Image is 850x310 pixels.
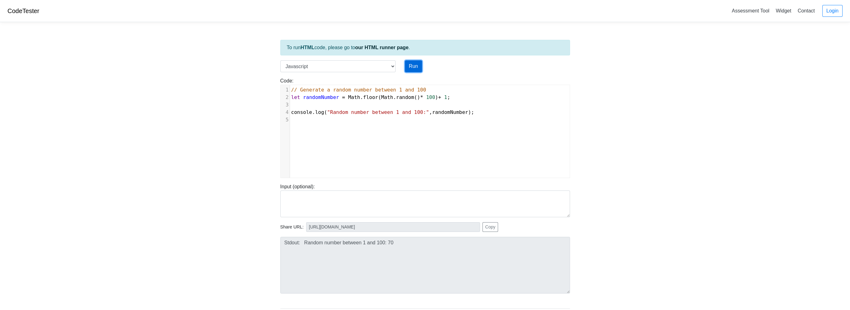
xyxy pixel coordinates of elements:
[438,94,441,100] span: +
[280,40,570,55] div: To run code, please go to .
[405,60,422,72] button: Run
[291,94,300,100] span: let
[281,94,290,101] div: 2
[315,109,324,115] span: log
[276,183,575,217] div: Input (optional):
[432,109,468,115] span: randomNumber
[7,7,39,14] a: CodeTester
[280,224,304,231] span: Share URL:
[327,109,429,115] span: "Random number between 1 and 100:"
[281,86,290,94] div: 1
[795,6,817,16] a: Contact
[281,109,290,116] div: 4
[291,109,474,115] span: . ( , );
[276,77,575,178] div: Code:
[396,94,414,100] span: random
[426,94,435,100] span: 100
[291,87,426,93] span: // Generate a random number between 1 and 100
[348,94,360,100] span: Math
[342,94,345,100] span: =
[306,222,480,232] input: No share available yet
[291,94,450,100] span: . ( . () ) ;
[822,5,843,17] a: Login
[281,116,290,124] div: 5
[444,94,447,100] span: 1
[281,101,290,109] div: 3
[355,45,408,50] a: our HTML runner page
[301,45,314,50] strong: HTML
[381,94,393,100] span: Math
[482,222,498,232] button: Copy
[773,6,794,16] a: Widget
[729,6,772,16] a: Assessment Tool
[291,109,312,115] span: console
[363,94,378,100] span: floor
[303,94,339,100] span: randomNumber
